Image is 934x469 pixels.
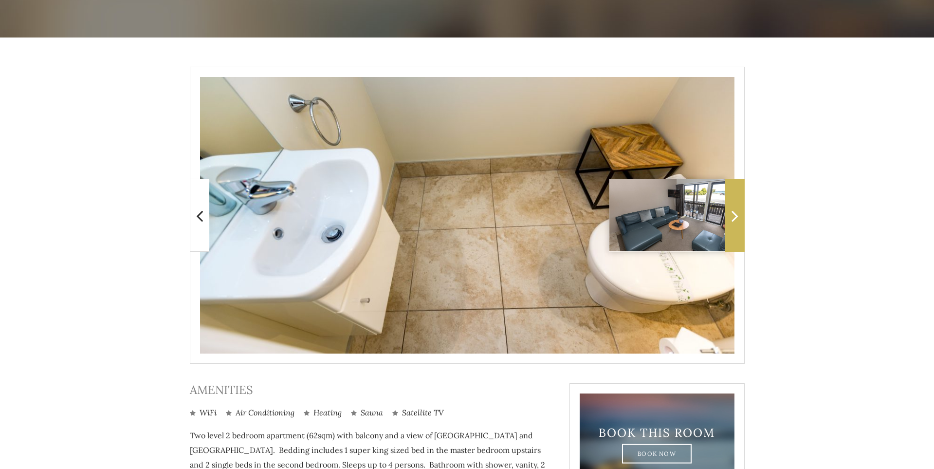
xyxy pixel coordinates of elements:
[226,407,294,418] li: Air Conditioning
[392,407,444,418] li: Satellite TV
[622,444,692,463] a: Book Now
[304,407,342,418] li: Heating
[190,383,555,397] h3: Amenities
[351,407,383,418] li: Sauna
[597,426,717,440] h3: Book This Room
[190,407,217,418] li: WiFi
